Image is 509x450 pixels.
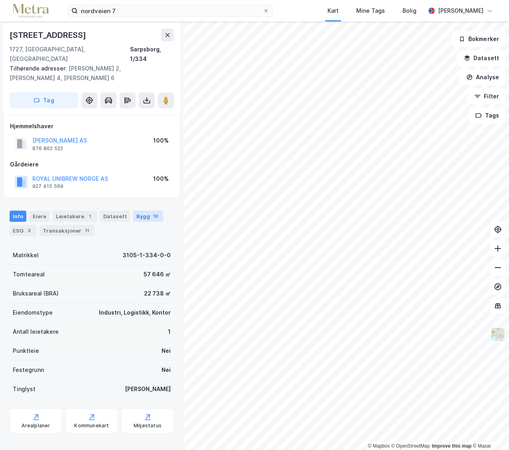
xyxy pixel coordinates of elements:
[53,211,97,222] div: Leietakere
[74,423,109,429] div: Kommunekart
[391,443,430,449] a: OpenStreetMap
[30,211,49,222] div: Eiere
[144,289,171,298] div: 22 738 ㎡
[125,384,171,394] div: [PERSON_NAME]
[13,365,44,375] div: Festegrunn
[432,443,472,449] a: Improve this map
[32,145,63,152] div: 876 862 522
[10,45,130,64] div: 1727, [GEOGRAPHIC_DATA], [GEOGRAPHIC_DATA]
[153,174,169,184] div: 100%
[438,6,483,16] div: [PERSON_NAME]
[10,92,78,108] button: Tag
[130,45,174,64] div: Sarpsborg, 1/334
[162,346,171,356] div: Nei
[490,327,505,342] img: Z
[162,365,171,375] div: Nei
[368,443,390,449] a: Mapbox
[402,6,416,16] div: Bolig
[13,289,59,298] div: Bruksareal (BRA)
[10,65,69,72] span: Tilhørende adresser:
[327,6,339,16] div: Kart
[100,211,130,222] div: Datasett
[22,423,50,429] div: Arealplaner
[469,108,506,123] button: Tags
[133,211,163,222] div: Bygg
[134,423,162,429] div: Miljøstatus
[32,183,63,190] div: 927 415 569
[10,64,168,83] div: [PERSON_NAME] 2, [PERSON_NAME] 4, [PERSON_NAME] 6
[13,327,59,337] div: Antall leietakere
[13,270,45,279] div: Tomteareal
[39,225,94,236] div: Transaksjoner
[168,327,171,337] div: 1
[99,308,171,317] div: Industri, Logistikk, Kontor
[13,250,39,260] div: Matrikkel
[122,250,171,260] div: 3105-1-334-0-0
[153,136,169,145] div: 100%
[356,6,385,16] div: Mine Tags
[25,227,33,235] div: 3
[13,384,36,394] div: Tinglyst
[10,29,88,41] div: [STREET_ADDRESS]
[86,212,94,220] div: 1
[152,212,160,220] div: 10
[468,88,506,104] button: Filter
[83,227,91,235] div: 11
[10,160,174,169] div: Gårdeiere
[469,412,509,450] div: Kontrollprogram for chat
[78,5,263,17] input: Søk på adresse, matrikkel, gårdeiere, leietakere eller personer
[457,50,506,66] button: Datasett
[10,121,174,131] div: Hjemmelshaver
[13,308,53,317] div: Eiendomstype
[144,270,171,279] div: 57 646 ㎡
[460,69,506,85] button: Analyse
[13,346,39,356] div: Punktleie
[13,4,49,18] img: metra-logo.256734c3b2bbffee19d4.png
[452,31,506,47] button: Bokmerker
[469,412,509,450] iframe: Chat Widget
[10,211,26,222] div: Info
[10,225,36,236] div: ESG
